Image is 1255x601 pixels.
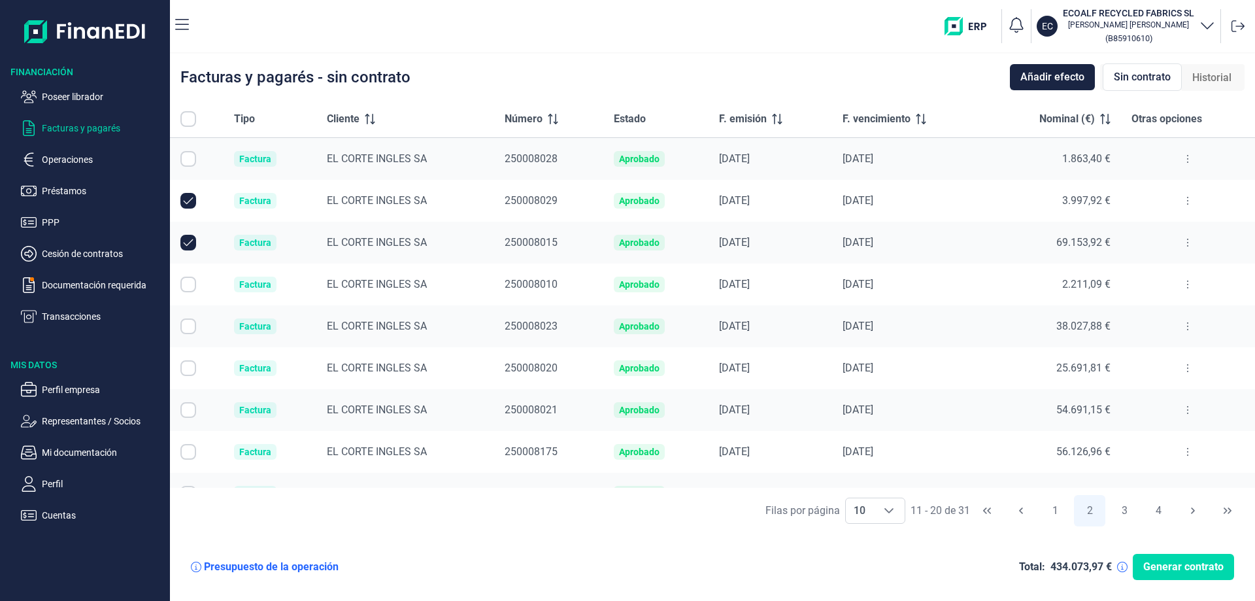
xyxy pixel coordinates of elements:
div: [DATE] [719,362,822,375]
button: Page 4 [1143,495,1175,526]
div: Aprobado [619,154,660,164]
div: Filas por página [765,503,840,519]
button: Page 2 [1074,495,1105,526]
button: Next Page [1177,495,1209,526]
span: EL CORTE INGLES SA [327,445,427,458]
p: Préstamos [42,183,165,199]
div: Aprobado [619,279,660,290]
span: 250008027 [505,487,558,500]
span: Nominal (€) [1039,111,1095,127]
div: [DATE] [843,487,975,500]
button: Representantes / Socios [21,413,165,429]
p: Operaciones [42,152,165,167]
span: 250008023 [505,320,558,332]
div: Choose [873,498,905,523]
div: [DATE] [719,278,822,291]
div: [DATE] [843,194,975,207]
div: Factura [239,154,271,164]
span: EL CORTE INGLES SA [327,194,427,207]
p: PPP [42,215,165,230]
button: Generar contrato [1133,554,1234,580]
div: [DATE] [843,278,975,291]
button: Cuentas [21,507,165,523]
div: Row Selected null [180,318,196,334]
p: Representantes / Socios [42,413,165,429]
div: Row Unselected null [180,235,196,250]
p: Perfil [42,476,165,492]
div: Facturas y pagarés - sin contrato [180,69,410,85]
div: [DATE] [843,236,975,249]
span: EL CORTE INGLES SA [327,487,427,500]
div: Row Selected null [180,444,196,460]
div: Row Selected null [180,360,196,376]
div: Aprobado [619,237,660,248]
span: EL CORTE INGLES SA [327,362,427,374]
button: Perfil [21,476,165,492]
button: Facturas y pagarés [21,120,165,136]
div: [DATE] [843,362,975,375]
span: Generar contrato [1143,559,1224,575]
span: 10 [846,498,873,523]
p: Facturas y pagarés [42,120,165,136]
img: erp [945,17,996,35]
span: Sin contrato [1114,69,1171,85]
div: Sin contrato [1103,63,1182,91]
div: Presupuesto de la operación [204,560,339,574]
h3: ECOALF RECYCLED FABRICS SL [1063,7,1194,20]
div: [DATE] [719,236,822,249]
span: 250008010 [505,278,558,290]
p: Mi documentación [42,445,165,460]
div: Aprobado [619,405,660,415]
button: Page 1 [1040,495,1071,526]
span: Otras opciones [1131,111,1202,127]
button: Transacciones [21,309,165,324]
span: 2.211,09 € [1062,278,1111,290]
div: Historial [1182,65,1242,91]
span: 11 - 20 de 31 [911,506,970,516]
span: EL CORTE INGLES SA [327,152,427,165]
div: Row Selected null [180,151,196,167]
button: Page 3 [1109,495,1140,526]
span: 250008015 [505,236,558,249]
p: Transacciones [42,309,165,324]
button: Préstamos [21,183,165,199]
div: Factura [239,196,271,206]
p: Cesión de contratos [42,246,165,262]
div: Row Selected null [180,402,196,418]
span: 250008029 [505,194,558,207]
div: [DATE] [719,487,822,500]
span: 54.691,15 € [1056,404,1111,416]
span: 69.153,92 € [1056,236,1111,249]
button: First Page [971,495,1003,526]
p: Documentación requerida [42,277,165,293]
span: F. emisión [719,111,767,127]
span: 250008021 [505,404,558,416]
button: Poseer librador [21,89,165,105]
button: Documentación requerida [21,277,165,293]
div: Aprobado [619,363,660,373]
p: [PERSON_NAME] [PERSON_NAME] [1063,20,1194,30]
button: PPP [21,215,165,230]
div: Factura [239,237,271,248]
span: 28.341,48 € [1056,487,1111,500]
p: EC [1042,20,1053,33]
span: 250008028 [505,152,558,165]
div: [DATE] [843,404,975,417]
div: [DATE] [719,152,822,165]
button: Añadir efecto [1010,64,1095,90]
span: 1.863,40 € [1062,152,1111,165]
span: 38.027,88 € [1056,320,1111,332]
button: Cesión de contratos [21,246,165,262]
div: [DATE] [843,152,975,165]
div: [DATE] [719,404,822,417]
div: Aprobado [619,196,660,206]
button: Last Page [1212,495,1243,526]
small: Copiar cif [1105,33,1152,43]
div: Factura [239,447,271,457]
span: Estado [614,111,646,127]
p: Poseer librador [42,89,165,105]
div: [DATE] [719,194,822,207]
span: Historial [1192,70,1231,86]
div: [DATE] [843,320,975,333]
div: Aprobado [619,321,660,332]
